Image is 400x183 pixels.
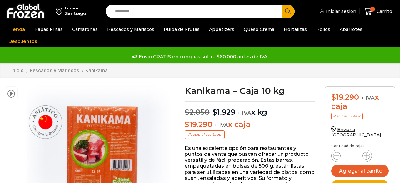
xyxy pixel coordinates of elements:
[331,93,389,111] div: x caja
[313,23,333,35] a: Pollos
[85,68,108,74] a: Kanikama
[185,120,315,129] p: x caja
[370,7,375,12] span: 0
[237,110,251,116] span: + IVA
[212,108,217,117] span: $
[337,23,366,35] a: Abarrotes
[185,108,189,117] span: $
[375,8,392,14] span: Carrito
[185,86,315,95] h1: Kanikama – Caja 10 kg
[29,68,80,74] a: Pescados y Mariscos
[185,130,225,139] p: Precio al contado
[331,93,359,102] bdi: 19.290
[324,8,356,14] span: Iniciar sesión
[331,113,363,120] p: Precio al contado
[161,23,203,35] a: Pulpa de Frutas
[56,6,65,17] img: address-field-icon.svg
[281,23,310,35] a: Hortalizas
[361,95,375,101] span: + IVA
[69,23,101,35] a: Camarones
[65,6,86,10] div: Enviar a
[31,23,66,35] a: Papas Fritas
[185,101,315,117] p: x kg
[331,127,381,138] a: Enviar a [GEOGRAPHIC_DATA]
[11,68,24,74] a: Inicio
[5,23,28,35] a: Tienda
[331,144,389,148] p: Cantidad de cajas
[185,120,212,129] bdi: 19.290
[11,68,108,74] nav: Breadcrumb
[5,35,40,47] a: Descuentos
[65,10,86,17] div: Santiago
[331,165,389,177] button: Agregar al carrito
[331,93,336,102] span: $
[214,122,228,128] span: + IVA
[206,23,237,35] a: Appetizers
[282,5,295,18] button: Search button
[346,151,357,160] input: Product quantity
[212,108,235,117] bdi: 1.929
[362,4,394,19] a: 0 Carrito
[104,23,157,35] a: Pescados y Mariscos
[185,108,210,117] bdi: 2.050
[318,5,356,18] a: Iniciar sesión
[241,23,277,35] a: Queso Crema
[185,120,189,129] span: $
